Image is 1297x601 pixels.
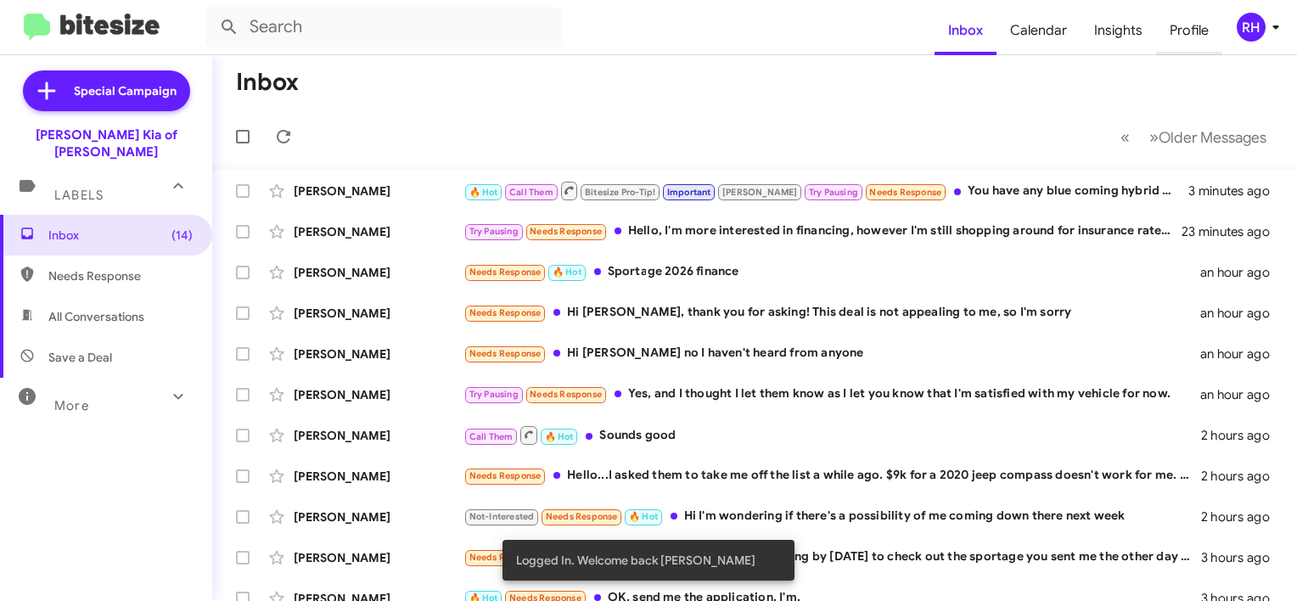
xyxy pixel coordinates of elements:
[48,349,112,366] span: Save a Deal
[509,187,553,198] span: Call Them
[236,69,299,96] h1: Inbox
[1201,427,1283,444] div: 2 hours ago
[1200,264,1283,281] div: an hour ago
[171,227,193,244] span: (14)
[463,303,1200,323] div: Hi [PERSON_NAME], thank you for asking! This deal is not appealing to me, so I'm sorry
[469,470,542,481] span: Needs Response
[469,552,542,563] span: Needs Response
[530,389,602,400] span: Needs Response
[294,345,463,362] div: [PERSON_NAME]
[294,264,463,281] div: [PERSON_NAME]
[667,187,711,198] span: Important
[1201,508,1283,525] div: 2 hours ago
[48,267,193,284] span: Needs Response
[1149,126,1159,148] span: »
[809,187,858,198] span: Try Pausing
[1120,126,1130,148] span: «
[294,386,463,403] div: [PERSON_NAME]
[463,385,1200,404] div: Yes, and I thought I let them know as I let you know that I'm satisfied with my vehicle for now.
[1200,345,1283,362] div: an hour ago
[469,226,519,237] span: Try Pausing
[553,267,581,278] span: 🔥 Hot
[1222,13,1278,42] button: RH
[935,6,997,55] a: Inbox
[294,508,463,525] div: [PERSON_NAME]
[294,549,463,566] div: [PERSON_NAME]
[585,187,655,198] span: Bitesize Pro-Tip!
[1201,468,1283,485] div: 2 hours ago
[1139,120,1277,154] button: Next
[629,511,658,522] span: 🔥 Hot
[1111,120,1277,154] nav: Page navigation example
[294,183,463,199] div: [PERSON_NAME]
[463,180,1188,201] div: You have any blue coming hybrid with grey
[1200,305,1283,322] div: an hour ago
[23,70,190,111] a: Special Campaign
[469,348,542,359] span: Needs Response
[1237,13,1266,42] div: RH
[1200,386,1283,403] div: an hour ago
[294,427,463,444] div: [PERSON_NAME]
[469,431,514,442] span: Call Them
[469,389,519,400] span: Try Pausing
[463,507,1201,526] div: Hi I'm wondering if there's a possibility of me coming down there next week
[294,223,463,240] div: [PERSON_NAME]
[469,267,542,278] span: Needs Response
[463,424,1201,446] div: Sounds good
[1182,223,1283,240] div: 23 minutes ago
[722,187,798,198] span: [PERSON_NAME]
[463,222,1182,241] div: Hello, I'm more interested in financing, however I'm still shopping around for insurance rates as...
[463,344,1200,363] div: Hi [PERSON_NAME] no I haven't heard from anyone
[469,187,498,198] span: 🔥 Hot
[1110,120,1140,154] button: Previous
[1188,183,1283,199] div: 3 minutes ago
[74,82,177,99] span: Special Campaign
[463,262,1200,282] div: Sportage 2026 finance
[54,188,104,203] span: Labels
[1081,6,1156,55] a: Insights
[463,548,1201,567] div: Hey [PERSON_NAME], im actually coming by [DATE] to check out the sportage you sent me the other d...
[997,6,1081,55] a: Calendar
[294,305,463,322] div: [PERSON_NAME]
[545,431,574,442] span: 🔥 Hot
[48,227,193,244] span: Inbox
[54,398,89,413] span: More
[469,511,535,522] span: Not-Interested
[1159,128,1266,147] span: Older Messages
[205,7,562,48] input: Search
[1201,549,1283,566] div: 3 hours ago
[48,308,144,325] span: All Conversations
[294,468,463,485] div: [PERSON_NAME]
[1156,6,1222,55] a: Profile
[463,466,1201,486] div: Hello...I asked them to take me off the list a while ago. $9k for a 2020 jeep compass doesn't wor...
[469,307,542,318] span: Needs Response
[516,552,755,569] span: Logged In. Welcome back [PERSON_NAME]
[530,226,602,237] span: Needs Response
[869,187,941,198] span: Needs Response
[546,511,618,522] span: Needs Response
